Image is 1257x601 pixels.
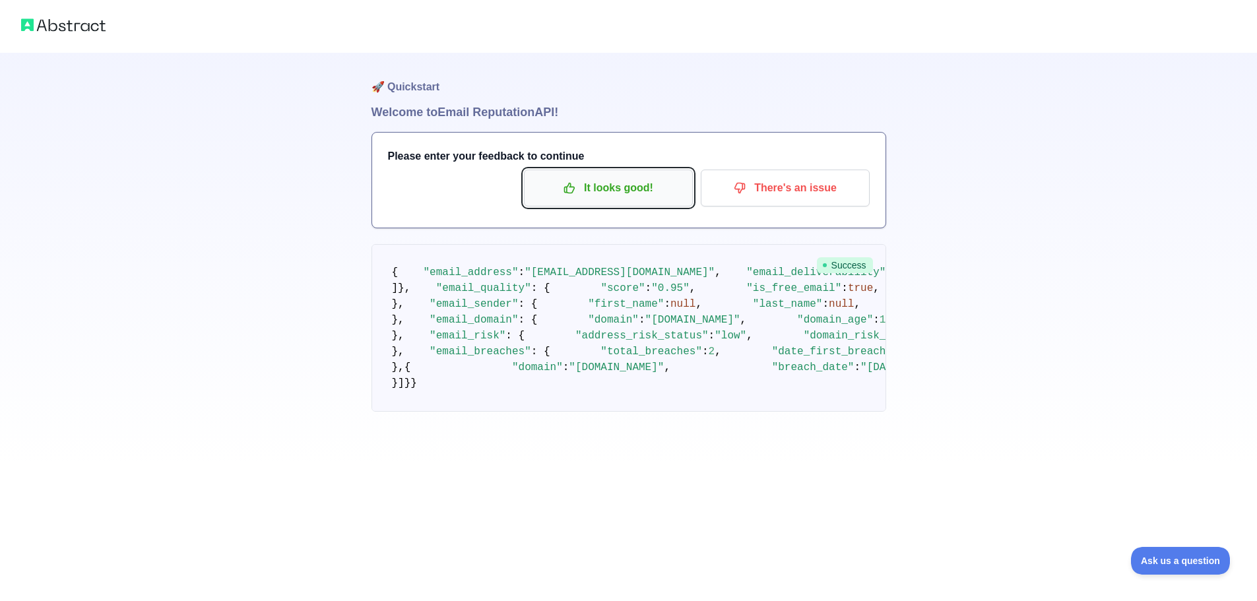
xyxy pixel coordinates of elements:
span: : [702,346,709,358]
span: "email_sender" [430,298,518,310]
span: : [563,362,569,373]
span: : [873,314,880,326]
span: "email_domain" [430,314,518,326]
p: It looks good! [534,177,683,199]
span: "[DOMAIN_NAME]" [645,314,740,326]
h3: Please enter your feedback to continue [388,148,870,164]
span: "email_address" [424,267,519,278]
span: "total_breaches" [600,346,702,358]
span: : [645,282,652,294]
span: : [639,314,645,326]
span: null [670,298,695,310]
span: : [822,298,829,310]
span: "domain" [588,314,639,326]
span: : [841,282,848,294]
span: : { [531,346,550,358]
span: , [690,282,696,294]
span: , [715,267,721,278]
span: "[EMAIL_ADDRESS][DOMAIN_NAME]" [525,267,715,278]
span: "low" [715,330,746,342]
span: "[DATE]" [860,362,911,373]
span: , [873,282,880,294]
span: "email_breaches" [430,346,531,358]
span: "domain_age" [797,314,873,326]
span: , [740,314,747,326]
span: : { [531,282,550,294]
span: , [664,362,670,373]
span: "is_free_email" [746,282,841,294]
span: Success [817,257,873,273]
button: There's an issue [701,170,870,206]
span: "first_name" [588,298,664,310]
h1: Welcome to Email Reputation API! [371,103,886,121]
img: Abstract logo [21,16,106,34]
span: , [746,330,753,342]
span: : { [519,314,538,326]
span: : [709,330,715,342]
span: "address_risk_status" [575,330,709,342]
span: "domain_risk_status" [804,330,930,342]
span: "last_name" [753,298,823,310]
span: 11007 [880,314,911,326]
button: It looks good! [524,170,693,206]
span: , [715,346,721,358]
span: "domain" [512,362,563,373]
iframe: Toggle Customer Support [1131,547,1231,575]
span: "score" [600,282,645,294]
span: : { [519,298,538,310]
span: : [854,362,860,373]
span: : [519,267,525,278]
span: { [392,267,399,278]
p: There's an issue [711,177,860,199]
span: "email_quality" [436,282,531,294]
span: "email_risk" [430,330,505,342]
span: true [848,282,873,294]
span: null [829,298,854,310]
h1: 🚀 Quickstart [371,53,886,103]
span: "breach_date" [772,362,854,373]
span: : [664,298,670,310]
span: 2 [709,346,715,358]
span: , [854,298,860,310]
span: "date_first_breached" [772,346,905,358]
span: "email_deliverability" [746,267,886,278]
span: "0.95" [651,282,690,294]
span: , [695,298,702,310]
span: : { [505,330,525,342]
span: "[DOMAIN_NAME]" [569,362,664,373]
